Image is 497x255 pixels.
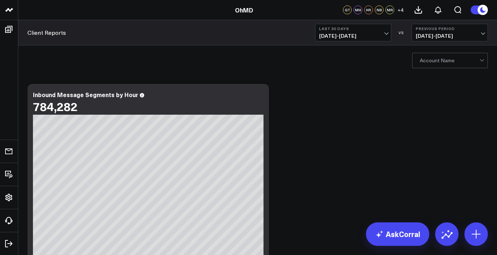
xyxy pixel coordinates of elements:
div: MR [385,5,394,14]
a: Client Reports [27,29,66,37]
div: GT [343,5,352,14]
span: [DATE] - [DATE] [319,33,387,39]
a: OhMD [235,6,253,14]
span: + 4 [397,7,404,12]
div: HR [364,5,373,14]
div: 784,282 [33,100,78,113]
a: AskCorral [366,222,429,246]
span: [DATE] - [DATE] [416,33,484,39]
b: Last 30 Days [319,26,387,31]
button: +4 [396,5,405,14]
div: NB [375,5,384,14]
button: Last 30 Days[DATE]-[DATE] [315,24,391,41]
button: Previous Period[DATE]-[DATE] [412,24,488,41]
div: Inbound Message Segments by Hour [33,90,138,99]
div: MH [354,5,362,14]
b: Previous Period [416,26,484,31]
div: VS [395,30,408,35]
